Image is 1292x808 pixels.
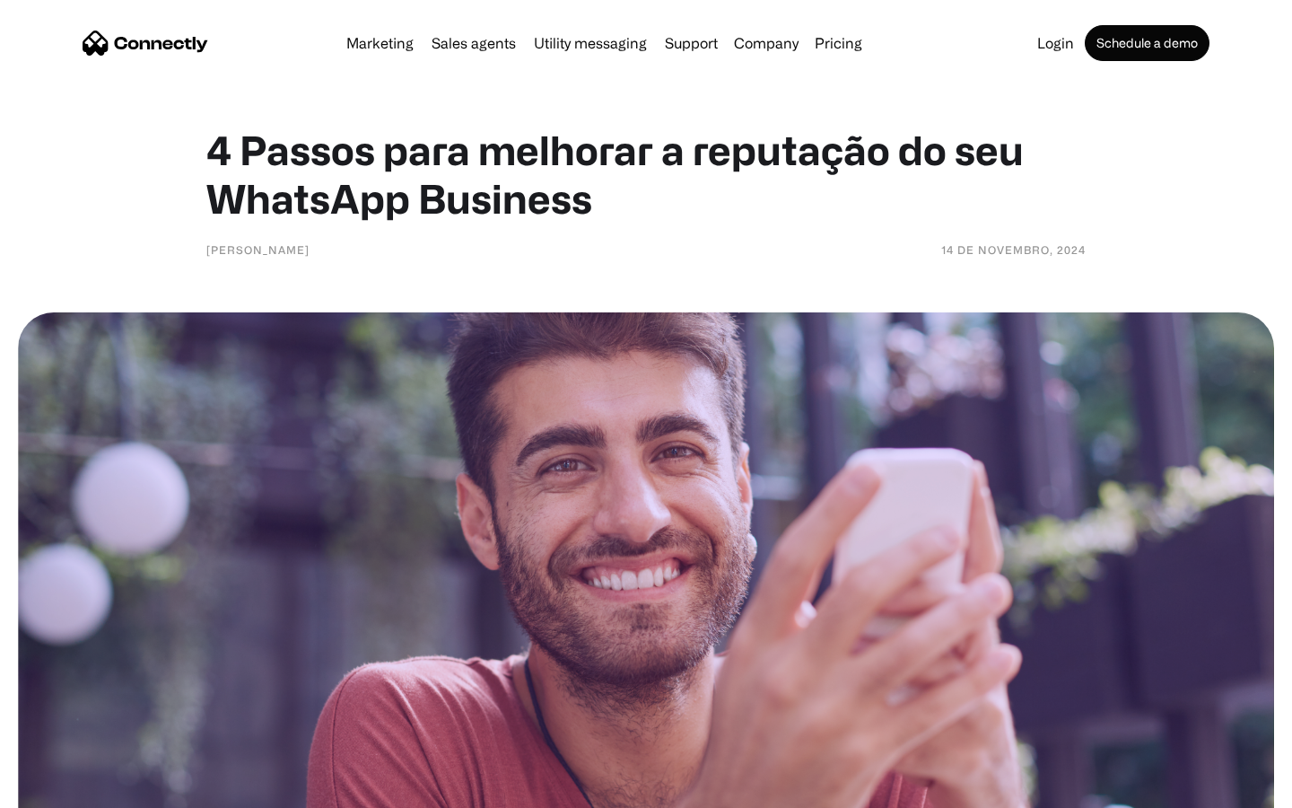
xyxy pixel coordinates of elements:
[1085,25,1209,61] a: Schedule a demo
[206,126,1086,223] h1: 4 Passos para melhorar a reputação do seu WhatsApp Business
[1030,36,1081,50] a: Login
[206,241,310,259] div: [PERSON_NAME]
[36,777,108,802] ul: Language list
[941,241,1086,259] div: 14 de novembro, 2024
[734,31,799,56] div: Company
[807,36,869,50] a: Pricing
[18,777,108,802] aside: Language selected: English
[424,36,523,50] a: Sales agents
[527,36,654,50] a: Utility messaging
[339,36,421,50] a: Marketing
[658,36,725,50] a: Support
